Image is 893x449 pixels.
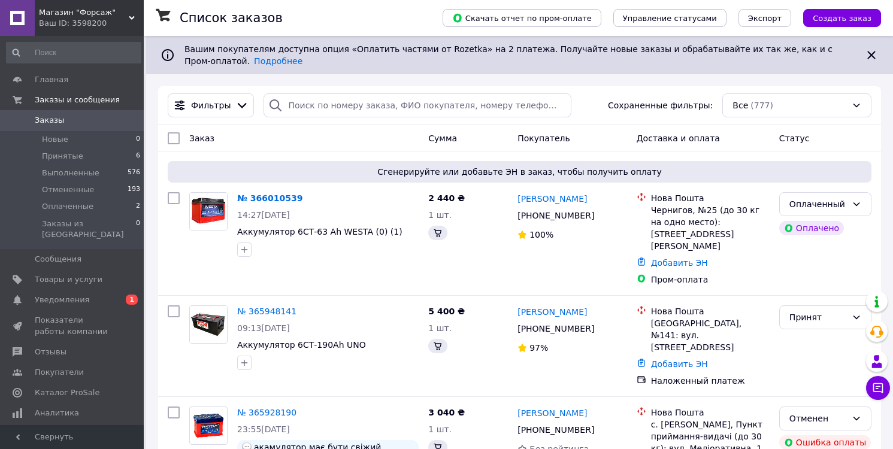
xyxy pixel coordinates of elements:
div: Пром-оплата [651,274,770,286]
span: Покупатели [35,367,84,378]
a: № 366010539 [237,193,302,203]
span: Новые [42,134,68,145]
span: Заказы [35,115,64,126]
span: 1 шт. [428,323,452,333]
span: 0 [136,219,140,240]
span: 14:27[DATE] [237,210,290,220]
span: Покупатель [517,134,570,143]
div: Наложенный платеж [651,375,770,387]
a: № 365928190 [237,408,296,417]
img: Фото товару [190,411,227,441]
span: Скачать отчет по пром-оплате [452,13,592,23]
div: Принят [789,311,847,324]
a: Фото товару [189,406,228,445]
input: Поиск [6,42,141,63]
span: Фильтры [191,99,231,111]
span: 1 шт. [428,424,452,434]
span: 100% [529,230,553,239]
div: [GEOGRAPHIC_DATA], №141: вул. [STREET_ADDRESS] [651,317,770,353]
span: Показатели работы компании [35,315,111,336]
div: Нова Пошта [651,305,770,317]
span: 1 шт. [428,210,452,220]
button: Скачать отчет по пром-оплате [443,9,601,27]
span: Сгенерируйте или добавьте ЭН в заказ, чтобы получить оплату [172,166,867,178]
a: [PERSON_NAME] [517,306,587,318]
span: Принятые [42,151,83,162]
div: Нова Пошта [651,406,770,418]
a: [PERSON_NAME] [517,193,587,205]
span: Аналитика [35,408,79,418]
div: [PHONE_NUMBER] [515,320,597,337]
a: Создать заказ [791,13,881,22]
span: Отзывы [35,347,66,357]
span: 09:13[DATE] [237,323,290,333]
span: Создать заказ [813,14,871,23]
div: [PHONE_NUMBER] [515,207,597,224]
span: 2 [136,201,140,212]
span: Каталог ProSale [35,387,99,398]
span: Товары и услуги [35,274,102,285]
a: Аккумулятор 6СТ-190Аh UNO [237,340,366,350]
div: Оплачено [779,221,844,235]
span: 6 [136,151,140,162]
a: Аккумулятор 6СТ-63 Аh WESTA (0) (1) [237,227,402,236]
div: Оплаченный [789,198,847,211]
span: 23:55[DATE] [237,424,290,434]
a: Добавить ЭН [651,359,708,369]
a: Фото товару [189,192,228,230]
span: Все [732,99,748,111]
a: Подробнее [254,56,302,66]
span: Отмененные [42,184,94,195]
span: Магазин "Форсаж" [39,7,129,18]
span: Вашим покупателям доступна опция «Оплатить частями от Rozetka» на 2 платежа. Получайте новые зака... [184,44,833,66]
span: Заказы из [GEOGRAPHIC_DATA] [42,219,136,240]
button: Управление статусами [613,9,726,27]
span: Управление статусами [623,14,717,23]
div: Ваш ID: 3598200 [39,18,144,29]
span: Заказы и сообщения [35,95,120,105]
button: Создать заказ [803,9,881,27]
span: 193 [128,184,140,195]
a: [PERSON_NAME] [517,407,587,419]
span: Экспорт [748,14,782,23]
button: Чат с покупателем [866,376,890,400]
a: № 365948141 [237,307,296,316]
span: Заказ [189,134,214,143]
span: Статус [779,134,810,143]
div: Нова Пошта [651,192,770,204]
span: Сообщения [35,254,81,265]
span: Оплаченные [42,201,93,212]
span: 97% [529,343,548,353]
div: Чернигов, №25 (до 30 кг на одно место): [STREET_ADDRESS][PERSON_NAME] [651,204,770,252]
span: 576 [128,168,140,178]
input: Поиск по номеру заказа, ФИО покупателя, номеру телефона, Email, номеру накладной [264,93,571,117]
img: Фото товару [190,193,227,230]
a: Добавить ЭН [651,258,708,268]
h1: Список заказов [180,11,283,25]
span: 1 [126,295,138,305]
a: Фото товару [189,305,228,344]
span: Главная [35,74,68,85]
span: Сохраненные фильтры: [608,99,713,111]
span: Сумма [428,134,457,143]
span: 0 [136,134,140,145]
div: [PHONE_NUMBER] [515,421,597,438]
div: Отменен [789,412,847,425]
img: Фото товару [190,306,227,343]
span: Доставка и оплата [637,134,720,143]
span: Уведомления [35,295,89,305]
span: 2 440 ₴ [428,193,465,203]
button: Экспорт [738,9,791,27]
span: 5 400 ₴ [428,307,465,316]
span: (777) [750,101,773,110]
span: Выполненные [42,168,99,178]
span: 3 040 ₴ [428,408,465,417]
